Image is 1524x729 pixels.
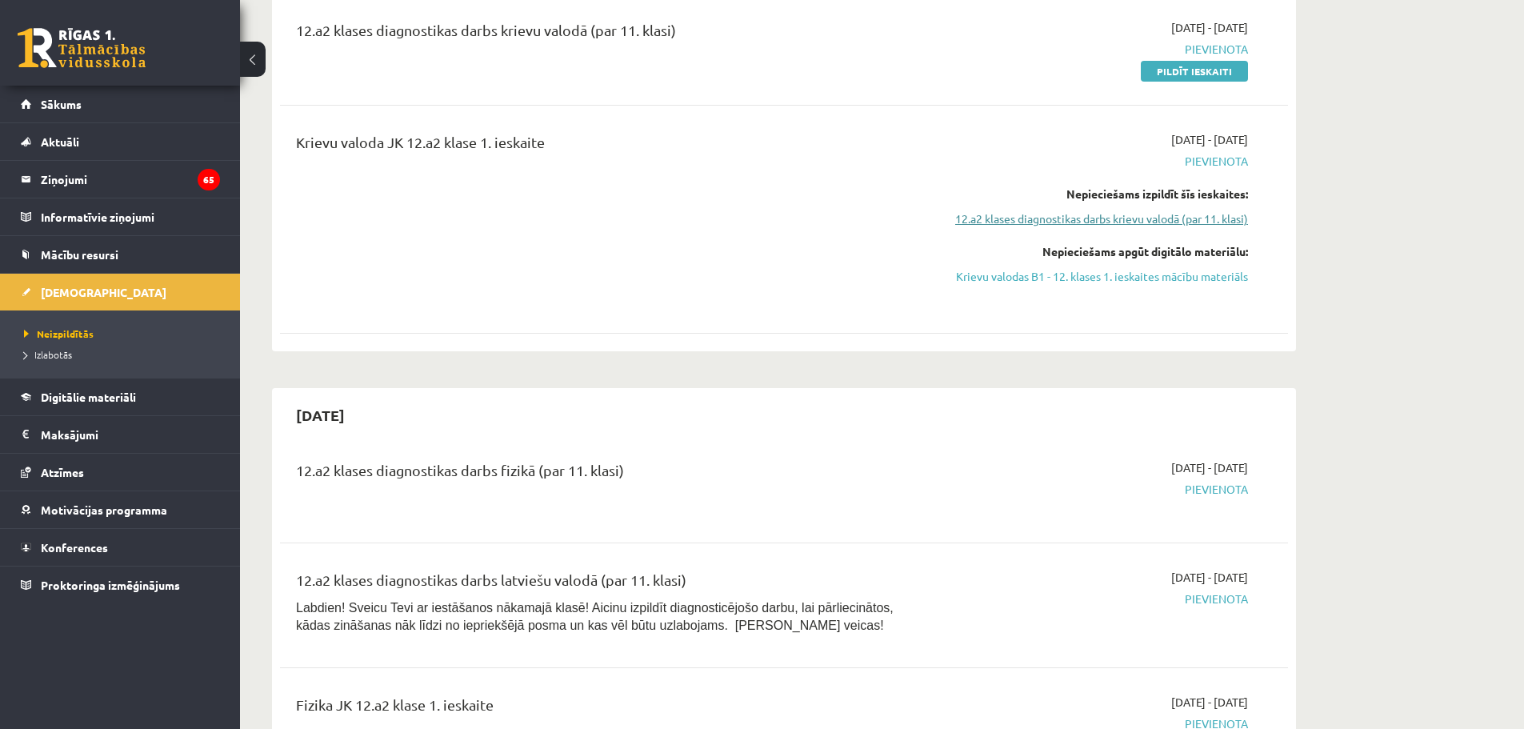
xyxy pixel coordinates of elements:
[296,601,894,632] span: Labdien! Sveicu Tevi ar iestāšanos nākamajā klasē! Aicinu izpildīt diagnosticējošo darbu, lai pār...
[1171,459,1248,476] span: [DATE] - [DATE]
[21,491,220,528] a: Motivācijas programma
[24,348,72,361] span: Izlabotās
[41,578,180,592] span: Proktoringa izmēģinājums
[21,416,220,453] a: Maksājumi
[21,454,220,491] a: Atzīmes
[296,19,922,49] div: 12.a2 klases diagnostikas darbs krievu valodā (par 11. klasi)
[24,347,224,362] a: Izlabotās
[946,210,1248,227] a: 12.a2 klases diagnostikas darbs krievu valodā (par 11. klasi)
[21,567,220,603] a: Proktoringa izmēģinājums
[21,198,220,235] a: Informatīvie ziņojumi
[41,416,220,453] legend: Maksājumi
[24,327,94,340] span: Neizpildītās
[1171,19,1248,36] span: [DATE] - [DATE]
[21,529,220,566] a: Konferences
[41,198,220,235] legend: Informatīvie ziņojumi
[946,186,1248,202] div: Nepieciešams izpildīt šīs ieskaites:
[21,123,220,160] a: Aktuāli
[41,161,220,198] legend: Ziņojumi
[21,379,220,415] a: Digitālie materiāli
[296,569,922,599] div: 12.a2 klases diagnostikas darbs latviešu valodā (par 11. klasi)
[296,459,922,489] div: 12.a2 klases diagnostikas darbs fizikā (par 11. klasi)
[946,153,1248,170] span: Pievienota
[21,86,220,122] a: Sākums
[41,134,79,149] span: Aktuāli
[41,247,118,262] span: Mācību resursi
[1171,131,1248,148] span: [DATE] - [DATE]
[946,41,1248,58] span: Pievienota
[41,390,136,404] span: Digitālie materiāli
[946,591,1248,607] span: Pievienota
[41,285,166,299] span: [DEMOGRAPHIC_DATA]
[296,694,922,723] div: Fizika JK 12.a2 klase 1. ieskaite
[946,481,1248,498] span: Pievienota
[21,161,220,198] a: Ziņojumi65
[21,274,220,310] a: [DEMOGRAPHIC_DATA]
[296,131,922,161] div: Krievu valoda JK 12.a2 klase 1. ieskaite
[198,169,220,190] i: 65
[946,243,1248,260] div: Nepieciešams apgūt digitālo materiālu:
[1171,694,1248,711] span: [DATE] - [DATE]
[280,396,361,434] h2: [DATE]
[24,326,224,341] a: Neizpildītās
[41,540,108,555] span: Konferences
[41,503,167,517] span: Motivācijas programma
[1171,569,1248,586] span: [DATE] - [DATE]
[18,28,146,68] a: Rīgas 1. Tālmācības vidusskola
[41,465,84,479] span: Atzīmes
[946,268,1248,285] a: Krievu valodas B1 - 12. klases 1. ieskaites mācību materiāls
[21,236,220,273] a: Mācību resursi
[1141,61,1248,82] a: Pildīt ieskaiti
[41,97,82,111] span: Sākums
